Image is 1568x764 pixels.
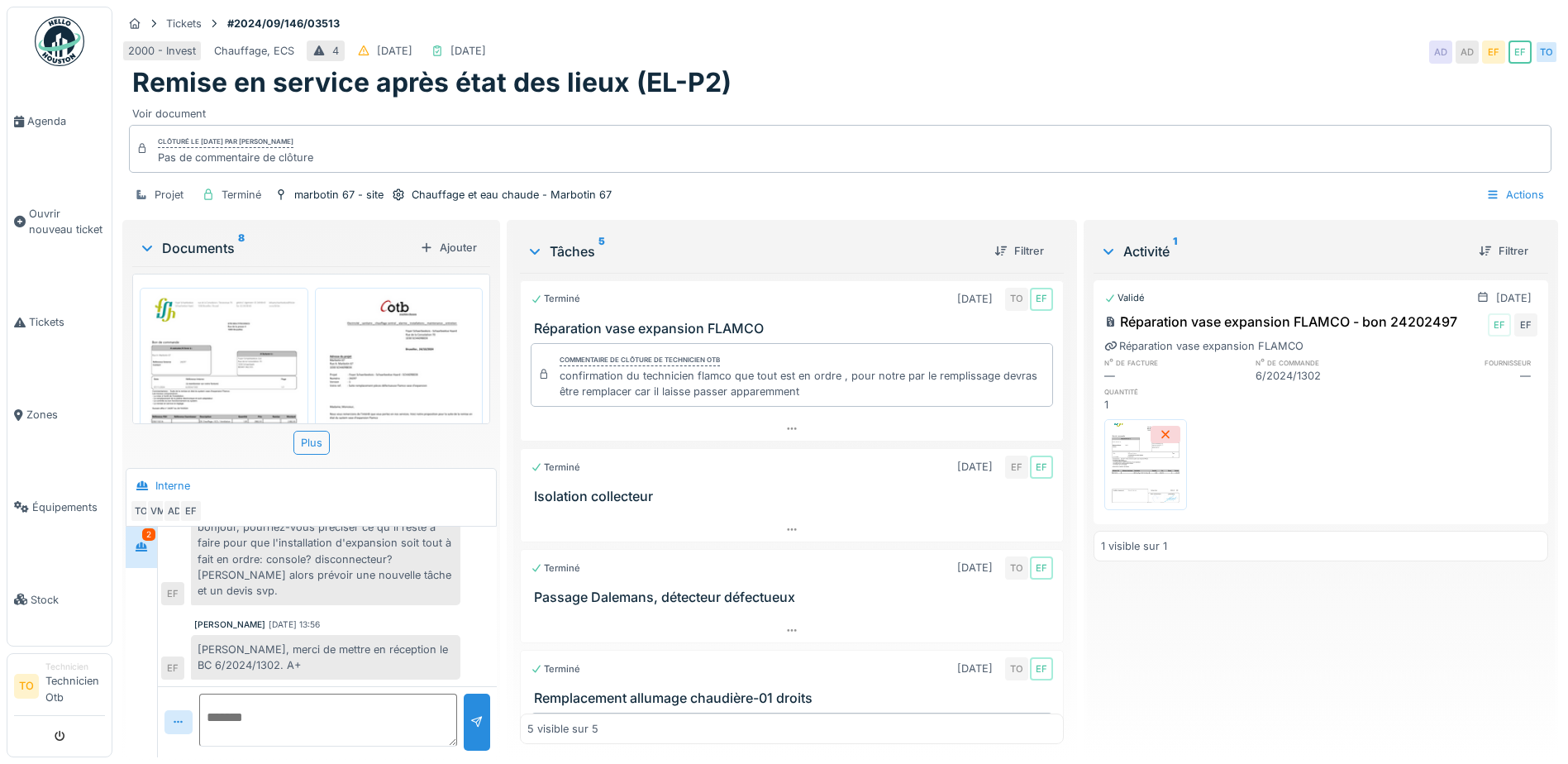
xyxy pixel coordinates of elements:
[1104,397,1245,413] div: 1
[527,721,598,737] div: 5 visible sur 5
[531,662,580,676] div: Terminé
[163,499,186,523] div: AD
[221,16,346,31] strong: #2024/09/146/03513
[158,150,313,165] div: Pas de commentaire de clôture
[31,592,105,608] span: Stock
[130,499,153,523] div: TO
[158,136,293,148] div: Clôturé le [DATE] par [PERSON_NAME]
[27,113,105,129] span: Agenda
[412,187,612,203] div: Chauffage et eau chaude - Marbotin 67
[527,241,981,261] div: Tâches
[1108,423,1183,506] img: p58p83e436k2i6rf2349dhyp6skp
[531,461,580,475] div: Terminé
[7,75,112,168] a: Agenda
[957,459,993,475] div: [DATE]
[128,43,196,59] div: 2000 - Invest
[332,43,339,59] div: 4
[7,168,112,276] a: Ouvrir nouveau ticket
[222,187,261,203] div: Terminé
[1429,41,1452,64] div: AD
[45,661,105,712] li: Technicien Otb
[35,17,84,66] img: Badge_color-CXgf-gQk.svg
[45,661,105,673] div: Technicien
[531,292,580,306] div: Terminé
[413,236,484,259] div: Ajouter
[1104,338,1303,354] div: Réparation vase expansion FLAMCO
[1005,657,1028,680] div: TO
[1173,241,1177,261] sup: 1
[293,431,330,455] div: Plus
[1104,386,1245,397] h6: quantité
[294,187,384,203] div: marbotin 67 - site
[534,489,1056,504] h3: Isolation collecteur
[1101,538,1167,554] div: 1 visible sur 1
[1397,368,1537,384] div: —
[1488,313,1511,337] div: EF
[132,99,1548,122] div: Voir document
[1104,368,1245,384] div: —
[957,661,993,676] div: [DATE]
[560,355,720,366] div: Commentaire de clôture de Technicien Otb
[191,513,460,605] div: bonjour, pourriez-vous préciser ce qu'il reste à faire pour que l'installation d'expansion soit t...
[450,43,486,59] div: [DATE]
[1397,357,1537,368] h6: fournisseur
[1030,657,1053,680] div: EF
[7,276,112,369] a: Tickets
[32,499,105,515] span: Équipements
[155,187,183,203] div: Projet
[1030,288,1053,311] div: EF
[1030,556,1053,580] div: EF
[29,314,105,330] span: Tickets
[161,657,184,680] div: EF
[146,499,169,523] div: VM
[214,43,294,59] div: Chauffage, ECS
[1496,290,1532,306] div: [DATE]
[179,499,203,523] div: EF
[988,240,1051,262] div: Filtrer
[238,238,245,258] sup: 8
[14,674,39,699] li: TO
[1256,357,1396,368] h6: n° de commande
[139,238,413,258] div: Documents
[144,292,304,518] img: m26czuueipuggqkag5ccna4hgehs
[598,241,605,261] sup: 5
[26,407,105,423] span: Zones
[1256,368,1396,384] div: 6/2024/1302
[1100,241,1466,261] div: Activité
[534,321,1056,337] h3: Réparation vase expansion FLAMCO
[269,618,320,631] div: [DATE] 13:56
[1005,556,1028,580] div: TO
[161,582,184,605] div: EF
[29,206,105,237] span: Ouvrir nouveau ticket
[132,67,732,98] h1: Remise en service après état des lieux (EL-P2)
[191,635,460,680] div: [PERSON_NAME], merci de mettre en réception le BC 6/2024/1302. A+
[1005,288,1028,311] div: TO
[194,618,265,631] div: [PERSON_NAME]
[1535,41,1558,64] div: TO
[166,16,202,31] div: Tickets
[1104,357,1245,368] h6: n° de facture
[1456,41,1479,64] div: AD
[7,553,112,646] a: Stock
[1104,291,1145,305] div: Validé
[155,478,190,494] div: Interne
[1104,312,1457,332] div: Réparation vase expansion FLAMCO - bon 24202497
[1514,313,1537,337] div: EF
[1030,456,1053,479] div: EF
[319,292,479,518] img: 1kc73utg1entn18va7cd3lcj8zos
[142,528,155,541] div: 2
[14,661,105,716] a: TO TechnicienTechnicien Otb
[531,561,580,575] div: Terminé
[534,590,1056,605] h3: Passage Dalemans, détecteur défectueux
[1482,41,1505,64] div: EF
[7,461,112,553] a: Équipements
[1479,183,1551,207] div: Actions
[1472,240,1535,262] div: Filtrer
[560,368,1046,399] div: confirmation du technicien flamco que tout est en ordre , pour notre par le remplissage devras êt...
[1005,456,1028,479] div: EF
[7,369,112,461] a: Zones
[957,560,993,575] div: [DATE]
[957,291,993,307] div: [DATE]
[534,690,1056,706] h3: Remplacement allumage chaudière-01 droits
[377,43,412,59] div: [DATE]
